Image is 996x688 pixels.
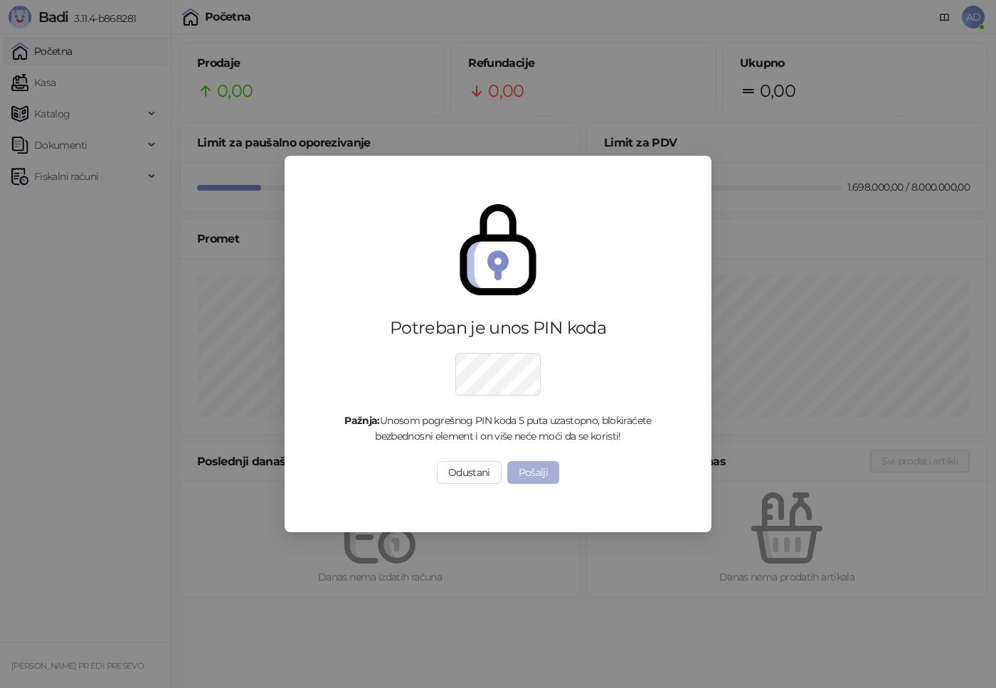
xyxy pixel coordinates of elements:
div: Unosom pogrešnog PIN koda 5 puta uzastopno, blokiraćete bezbednosni element i on više neće moći d... [324,413,672,444]
img: secure.svg [452,204,544,295]
button: Pošalji [507,461,560,484]
div: Potreban je unos PIN koda [324,317,672,339]
strong: Pažnja: [344,414,380,427]
button: Odustani [437,461,502,484]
